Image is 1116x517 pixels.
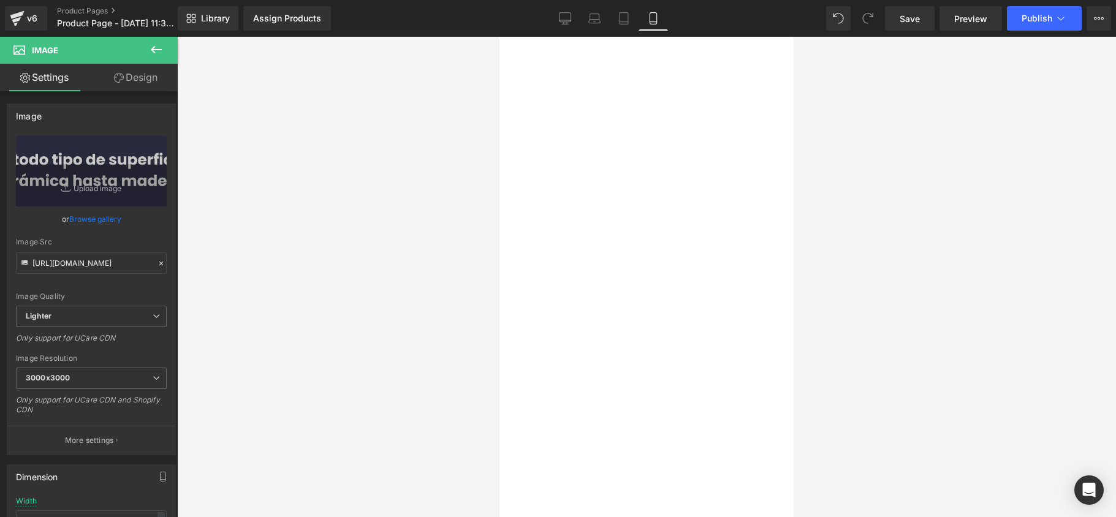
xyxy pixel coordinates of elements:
div: Image [16,104,42,121]
a: Browse gallery [69,208,121,230]
div: Only support for UCare CDN and Shopify CDN [16,395,167,423]
span: Image [32,45,58,55]
div: Dimension [16,465,58,482]
div: Open Intercom Messenger [1074,475,1104,505]
a: New Library [178,6,238,31]
button: Publish [1007,6,1082,31]
div: v6 [25,10,40,26]
span: Library [201,13,230,24]
input: Link [16,252,167,274]
div: Image Src [16,238,167,246]
button: More settings [7,426,175,455]
a: Laptop [580,6,609,31]
div: or [16,213,167,225]
a: Tablet [609,6,639,31]
div: Width [16,497,37,505]
a: Preview [939,6,1002,31]
p: More settings [65,435,114,446]
b: Lighter [26,311,51,320]
a: Mobile [639,6,668,31]
div: Only support for UCare CDN [16,333,167,351]
div: Image Resolution [16,354,167,363]
span: Product Page - [DATE] 11:30:36 [57,18,175,28]
a: Design [91,64,180,91]
button: More [1087,6,1111,31]
span: Publish [1022,13,1052,23]
span: Save [900,12,920,25]
a: v6 [5,6,47,31]
a: Product Pages [57,6,198,16]
div: Assign Products [253,13,321,23]
a: Desktop [550,6,580,31]
button: Undo [826,6,851,31]
span: Preview [954,12,987,25]
b: 3000x3000 [26,373,70,382]
button: Redo [856,6,880,31]
div: Image Quality [16,292,167,301]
